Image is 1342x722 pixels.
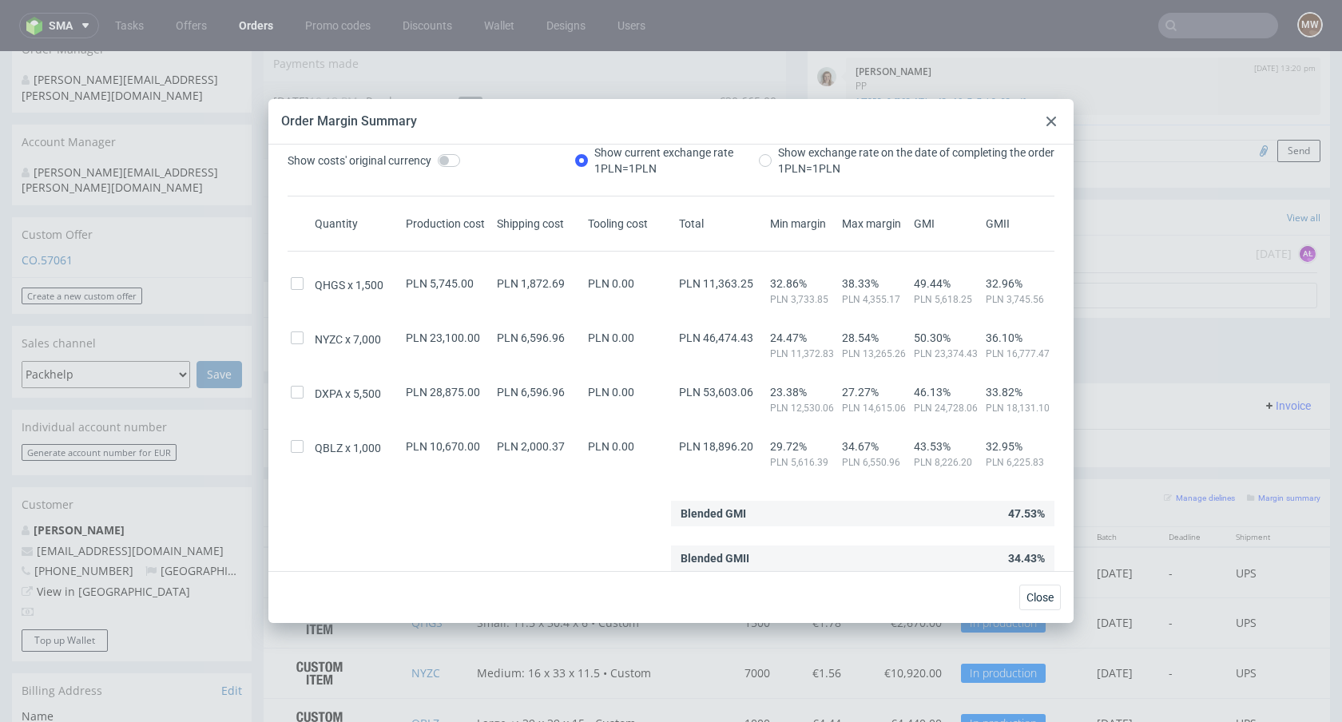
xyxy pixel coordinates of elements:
[1159,647,1226,696] td: -
[1159,476,1226,496] th: Deadline
[671,501,1054,526] div: 47.53%
[22,657,242,673] span: Name
[961,562,1046,581] div: In production
[770,386,836,399] span: 23.38%
[280,653,359,692] img: ico-item-custom-a8f9c3db6a5631ce2f509e228e8b95abde266dc4376634de7b166047de09ff05.png
[402,476,468,496] th: LIID
[860,564,942,580] p: €2,670.00
[842,386,907,399] span: 27.27%
[847,188,899,201] div: Completed
[721,647,779,696] td: 1000
[264,428,1330,475] div: Line Items
[770,331,836,344] span: 24.47%
[467,496,721,546] td: Large: 33.5 x 33 x 13.5 • Custom
[312,216,403,232] div: Quantity
[467,547,721,597] td: Small: 11.5 x 30.4 x 6 • Custom
[1159,597,1226,647] td: -
[22,113,230,145] div: [PERSON_NAME][EMAIL_ADDRESS][PERSON_NAME][DOMAIN_NAME]
[914,331,979,344] span: 50.30%
[914,293,979,306] span: PLN 5,618.25
[145,512,272,527] span: [GEOGRAPHIC_DATA]
[780,547,851,597] td: €1.78
[679,386,753,399] span: PLN 53,603.06
[1247,442,1320,451] small: Margin summary
[780,496,851,546] td: €2.29
[315,386,353,402] span: DXPA
[276,348,317,361] span: Invoices
[914,402,979,415] span: PLN 24,728.06
[842,293,907,306] span: PLN 4,355.17
[585,216,676,232] div: Tooling cost
[914,386,979,399] span: 46.13%
[780,476,851,496] th: Unit price
[1256,193,1317,212] div: [DATE]
[331,278,422,309] a: PROF 21606/2025
[679,440,753,453] span: PLN 18,896.20
[914,440,979,453] span: 43.53%
[1087,647,1159,696] td: [DATE]
[767,216,839,232] div: Min margin
[817,16,836,35] img: mini_magick20230111-108-13flwjb.jpeg
[497,277,565,290] span: PLN 1,872.69
[842,440,907,453] span: 34.67%
[497,331,565,344] span: PLN 6,596.96
[986,293,1051,306] span: PLN 3,745.56
[264,378,1330,405] div: No invoices yet
[961,512,1046,531] div: In production
[671,545,1054,571] div: 34.43%
[1226,597,1296,647] td: UPS
[986,347,1051,360] span: PLN 16,777.47
[288,145,460,177] label: Show costs' original currency
[22,201,73,216] a: CO.57061
[681,545,749,571] span: Blended GMII
[1164,442,1235,451] small: Manage dielines
[37,533,190,548] a: View in [GEOGRAPHIC_DATA]
[12,275,252,310] div: Sales channel
[588,386,634,399] span: PLN 0.00
[315,440,353,456] span: QBLZ
[770,277,836,290] span: 32.86%
[856,44,1311,56] a: 1f7852e0-f063-4f5b-a43c-16e7e7eb8e93.pdf
[986,386,1051,399] span: 33.82%
[1300,195,1316,211] figcaption: AŁ
[315,331,353,347] span: NYZC
[264,231,786,266] div: Proforma
[594,161,733,177] div: 1 PLN = 1 PLN
[312,386,403,402] div: 5,500
[497,440,565,453] span: PLN 2,000.37
[983,216,1054,232] div: GMII
[721,496,779,546] td: 5500
[842,347,907,360] span: PLN 13,265.26
[1087,496,1159,546] td: [DATE]
[22,236,142,253] a: Create a new custom offer
[1026,592,1054,603] span: Close
[679,277,753,290] span: PLN 11,363.25
[1287,160,1320,173] a: View all
[770,440,836,453] span: 29.72%
[721,597,779,647] td: 7000
[770,456,836,469] span: PLN 5,616.39
[280,552,359,592] img: ico-item-custom-a8f9c3db6a5631ce2f509e228e8b95abde266dc4376634de7b166047de09ff05.png
[594,145,733,177] div: Show current exchange rate
[839,216,911,232] div: Max margin
[856,14,1311,26] p: [PERSON_NAME]
[676,216,767,232] div: Total
[1226,547,1296,597] td: UPS
[770,293,836,306] span: PLN 3,733.85
[1159,547,1226,597] td: -
[842,277,907,290] span: 38.33%
[721,547,779,597] td: 1500
[860,614,942,630] p: €10,920.00
[22,393,177,410] button: Generate account number for EUR
[860,664,942,680] p: €4,440.00
[197,310,242,337] input: Save
[467,647,721,696] td: Large +: 39 x 39 x 15 • Custom
[12,622,252,657] div: Billing Address
[406,386,480,399] span: PLN 28,875.00
[986,456,1051,469] span: PLN 6,225.83
[911,216,983,232] div: GMI
[1226,647,1296,696] td: UPS
[1226,476,1296,496] th: Shipment
[273,276,327,311] td: Proforma
[1019,585,1061,610] button: Close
